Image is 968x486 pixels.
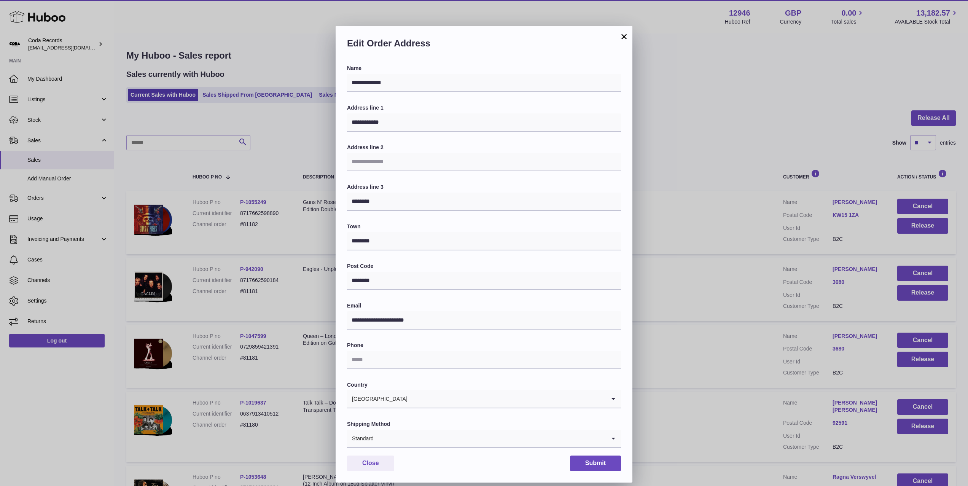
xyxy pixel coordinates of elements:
[347,381,621,389] label: Country
[347,263,621,270] label: Post Code
[408,390,606,408] input: Search for option
[347,430,374,447] span: Standard
[347,302,621,309] label: Email
[347,104,621,112] label: Address line 1
[347,65,621,72] label: Name
[347,144,621,151] label: Address line 2
[347,183,621,191] label: Address line 3
[347,456,394,471] button: Close
[347,223,621,230] label: Town
[374,430,606,447] input: Search for option
[347,37,621,53] h2: Edit Order Address
[619,32,629,41] button: ×
[347,390,408,408] span: [GEOGRAPHIC_DATA]
[347,342,621,349] label: Phone
[570,456,621,471] button: Submit
[347,430,621,448] div: Search for option
[347,421,621,428] label: Shipping Method
[347,390,621,408] div: Search for option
